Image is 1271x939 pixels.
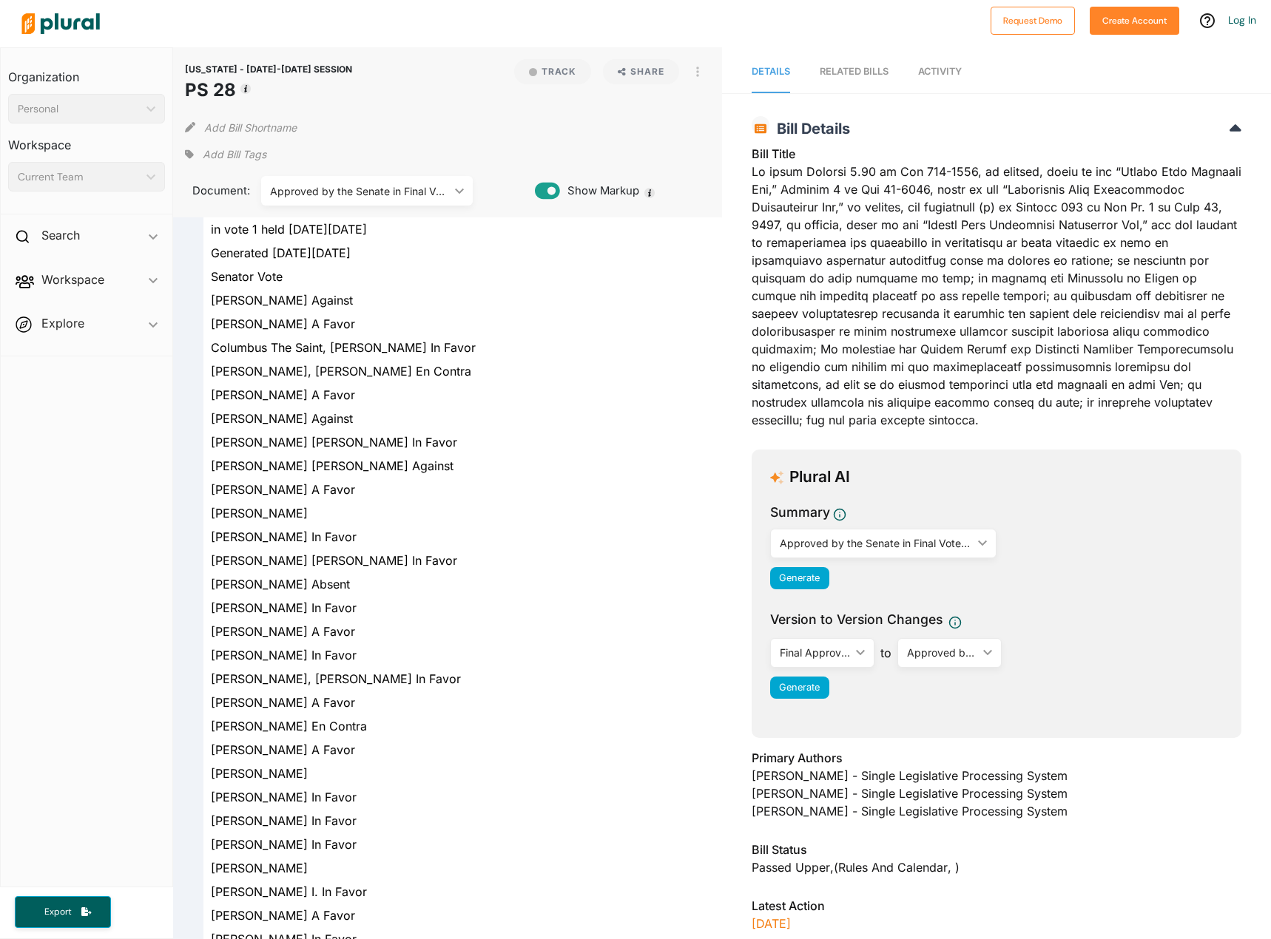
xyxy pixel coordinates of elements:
[752,860,830,875] font: Passed Upper
[211,364,471,379] font: [PERSON_NAME], [PERSON_NAME] En Contra
[838,860,948,875] font: Rules and Calendar
[752,164,1241,427] font: Lo ipsum Dolorsi 5.90 am Con 714-1556, ad elitsed, doeiu te inc “Utlabo Etdo Magnaali Eni,” Admin...
[770,503,830,522] h3: Summary
[211,553,457,568] font: [PERSON_NAME] [PERSON_NAME] In Favor
[603,59,679,84] button: Share
[597,59,685,84] button: Share
[991,12,1075,27] a: Request Demo
[211,790,357,804] font: [PERSON_NAME] In Favor
[211,813,357,828] font: [PERSON_NAME] In Favor
[752,749,1241,767] h3: Primary Authors
[211,600,357,615] font: [PERSON_NAME] In Favor
[211,695,355,710] span: [PERSON_NAME] A Favor
[18,169,141,185] div: Current Team
[211,624,355,639] font: [PERSON_NAME] A Favor
[211,719,367,733] font: [PERSON_NAME] En Contra
[752,804,1068,818] font: [PERSON_NAME] - Single Legislative Processing System
[211,222,367,237] font: in vote 1 held [DATE][DATE]
[643,186,656,200] div: Tooltip anchor
[770,677,829,699] button: Generate
[211,671,461,686] font: [PERSON_NAME], [PERSON_NAME] In Favor
[779,572,820,583] span: Generate
[211,482,355,497] font: [PERSON_NAME] A Favor
[834,860,838,875] font: (
[185,183,243,199] span: Document:
[211,861,308,875] font: [PERSON_NAME]
[918,51,962,93] a: Activity
[211,411,353,426] font: [PERSON_NAME] Against
[211,577,350,591] font: [PERSON_NAME] Absent
[907,646,1133,659] font: Approved by the Senate in Final Vote ([DATE])
[185,143,266,166] div: Add tags
[15,896,111,928] button: Export
[1090,7,1179,35] button: Create Account
[1090,12,1179,27] a: Create Account
[211,766,308,781] font: [PERSON_NAME]
[211,316,355,331] font: [PERSON_NAME] A Favor
[918,66,962,77] span: Activity
[1228,13,1256,27] a: Log In
[211,293,353,308] font: [PERSON_NAME] Against
[752,768,1068,783] font: [PERSON_NAME] - Single Legislative Processing System
[204,115,297,139] button: Add Bill Shortname
[270,185,496,197] font: Approved by the Senate in Final Vote ([DATE])
[239,82,252,95] div: Tooltip anchor
[211,648,357,662] font: [PERSON_NAME] In Favor
[780,646,1006,659] font: Final Approval Text sent to the House ([DATE])
[560,183,639,199] span: Show Markup
[820,64,889,78] div: RELATED BILLS
[211,340,476,355] font: Columbus The Saint, [PERSON_NAME] In Favor
[770,610,943,629] span: Version to Version Changes
[185,77,352,104] h1: PS 28
[211,908,355,923] font: [PERSON_NAME] A Favor
[203,147,266,162] span: Add Bill Tags
[211,506,308,521] font: [PERSON_NAME]
[211,245,351,260] font: Generated [DATE][DATE]
[41,227,80,243] h2: Search
[8,55,165,88] h3: Organization
[514,59,591,84] button: Track
[185,64,352,75] span: [US_STATE] - [DATE]-[DATE] SESSION
[779,682,820,693] font: Generate
[789,467,850,486] font: Plural AI
[769,120,850,138] span: Bill Details
[211,742,355,757] font: [PERSON_NAME] A Favor
[991,7,1075,35] button: Request Demo
[211,435,457,450] font: [PERSON_NAME] [PERSON_NAME] In Favor
[752,915,1241,932] p: [DATE]
[830,860,834,875] font: ,
[874,644,897,662] span: to
[34,906,81,918] span: Export
[752,897,1241,915] h3: Latest Action
[211,269,283,284] font: Senator Vote
[211,529,357,544] font: [PERSON_NAME] In Favor
[752,51,790,93] a: Details
[8,123,165,156] h3: Workspace
[752,66,790,77] span: Details
[955,860,960,875] font: )
[211,837,357,852] font: [PERSON_NAME] In Favor
[752,145,1241,163] h3: Bill Title
[780,537,1005,549] font: Approved by the Senate in Final Vote ([DATE])
[752,786,1068,801] font: [PERSON_NAME] - Single Legislative Processing System
[752,841,1241,858] h3: Bill Status
[211,387,355,402] font: [PERSON_NAME] A Favor
[18,101,141,117] div: Personal
[820,51,889,93] a: RELATED BILLS
[211,458,454,473] font: [PERSON_NAME] [PERSON_NAME] Against
[211,884,367,899] font: [PERSON_NAME] I. In Favor
[770,567,829,589] button: Generate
